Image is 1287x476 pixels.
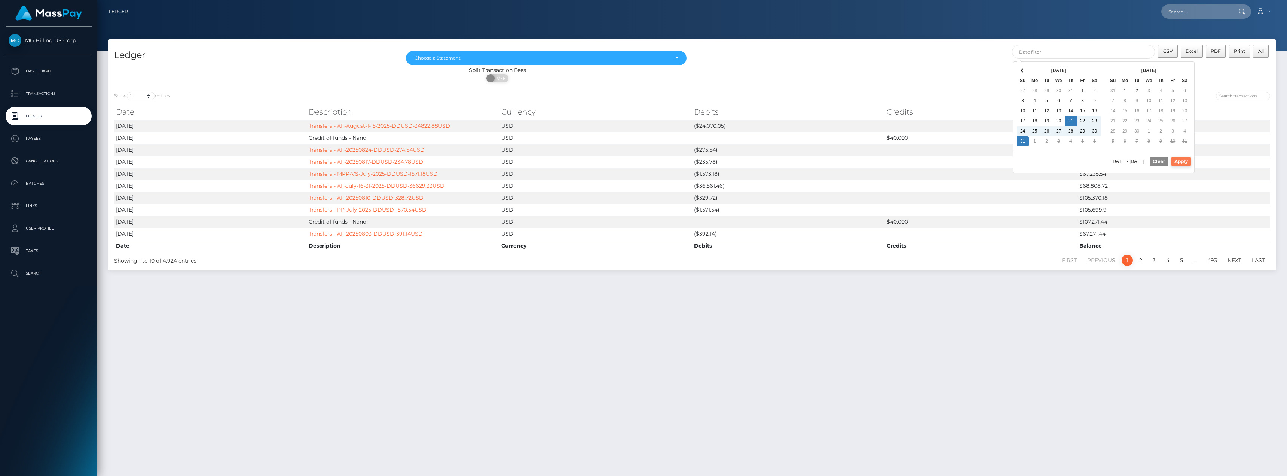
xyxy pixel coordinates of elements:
td: 27 [1053,126,1065,136]
th: Th [1065,76,1077,86]
td: 23 [1089,116,1101,126]
td: ($24,070.05) [692,120,885,132]
a: Transfers - MPP-VS-July-2025-DDUSD-1571.18USD [309,170,438,177]
td: 7 [1131,136,1143,146]
a: Ledger [6,107,92,125]
a: 4 [1162,255,1174,266]
span: Print [1234,48,1245,54]
td: [DATE] [114,192,307,204]
td: 7 [1065,96,1077,106]
td: 11 [1029,106,1041,116]
td: 2 [1131,86,1143,96]
td: 28 [1065,126,1077,136]
td: Credit of funds - Nano [307,216,499,228]
td: 1 [1029,136,1041,146]
td: 28 [1029,86,1041,96]
p: Payees [9,133,89,144]
th: Debits [692,104,885,119]
p: Search [9,268,89,279]
th: Description [307,104,499,119]
td: 9 [1155,136,1167,146]
button: PDF [1206,45,1226,58]
p: Dashboard [9,66,89,77]
a: 3 [1149,255,1160,266]
a: 1 [1122,255,1133,266]
th: Sa [1089,76,1101,86]
td: 21 [1107,116,1119,126]
td: 12 [1167,96,1179,106]
a: Ledger [109,4,128,19]
a: Transfers - AF-August-1-15-2025-DDUSD-34822.88USD [309,122,450,129]
td: [DATE] [114,204,307,216]
th: We [1053,76,1065,86]
td: 1 [1077,86,1089,96]
td: 6 [1179,86,1191,96]
a: Last [1248,255,1269,266]
th: Fr [1167,76,1179,86]
span: All [1258,48,1264,54]
td: 22 [1119,116,1131,126]
a: Transfers - AF-20250803-DDUSD-391.14USD [309,230,423,237]
td: [DATE] [114,120,307,132]
th: Tu [1131,76,1143,86]
td: 8 [1119,96,1131,106]
td: 14 [1107,106,1119,116]
input: Search... [1161,4,1232,19]
th: Description [307,240,499,252]
td: 19 [1041,116,1053,126]
td: 30 [1089,126,1101,136]
p: Batches [9,178,89,189]
td: 29 [1119,126,1131,136]
button: Apply [1171,157,1191,166]
td: ($235.78) [692,156,885,168]
td: [DATE] [114,132,307,144]
td: USD [499,228,692,240]
td: USD [499,216,692,228]
p: Taxes [9,245,89,257]
span: CSV [1163,48,1173,54]
th: Credits [885,104,1077,119]
button: CSV [1158,45,1178,58]
td: 23 [1131,116,1143,126]
td: 5 [1041,96,1053,106]
td: $105,699.9 [1077,204,1270,216]
td: 26 [1167,116,1179,126]
td: USD [499,168,692,180]
a: Links [6,197,92,215]
td: [DATE] [114,228,307,240]
td: ($36,561.46) [692,180,885,192]
td: USD [499,156,692,168]
th: Currency [499,104,692,119]
td: 3 [1143,86,1155,96]
td: $107,271.44 [1077,216,1270,228]
td: 14 [1065,106,1077,116]
td: USD [499,144,692,156]
td: 17 [1017,116,1029,126]
td: 8 [1077,96,1089,106]
th: [DATE] [1119,66,1179,76]
td: 15 [1077,106,1089,116]
td: USD [499,192,692,204]
td: $68,808.72 [1077,180,1270,192]
th: Mo [1119,76,1131,86]
td: [DATE] [114,216,307,228]
td: $105,370.18 [1077,192,1270,204]
select: Showentries [127,92,155,100]
th: Su [1017,76,1029,86]
td: 30 [1053,86,1065,96]
td: 18 [1029,116,1041,126]
span: MG Billing US Corp [6,37,92,44]
td: USD [499,180,692,192]
a: Payees [6,129,92,148]
td: ($392.14) [692,228,885,240]
td: 21 [1065,116,1077,126]
input: Search transactions [1216,92,1270,100]
button: Print [1229,45,1250,58]
button: Excel [1181,45,1203,58]
td: 6 [1053,96,1065,106]
td: 20 [1179,106,1191,116]
a: Transfers - PP-July-2025-DDUSD-1570.54USD [309,206,427,213]
td: 26 [1041,126,1053,136]
p: Transactions [9,88,89,99]
td: 24 [1017,126,1029,136]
